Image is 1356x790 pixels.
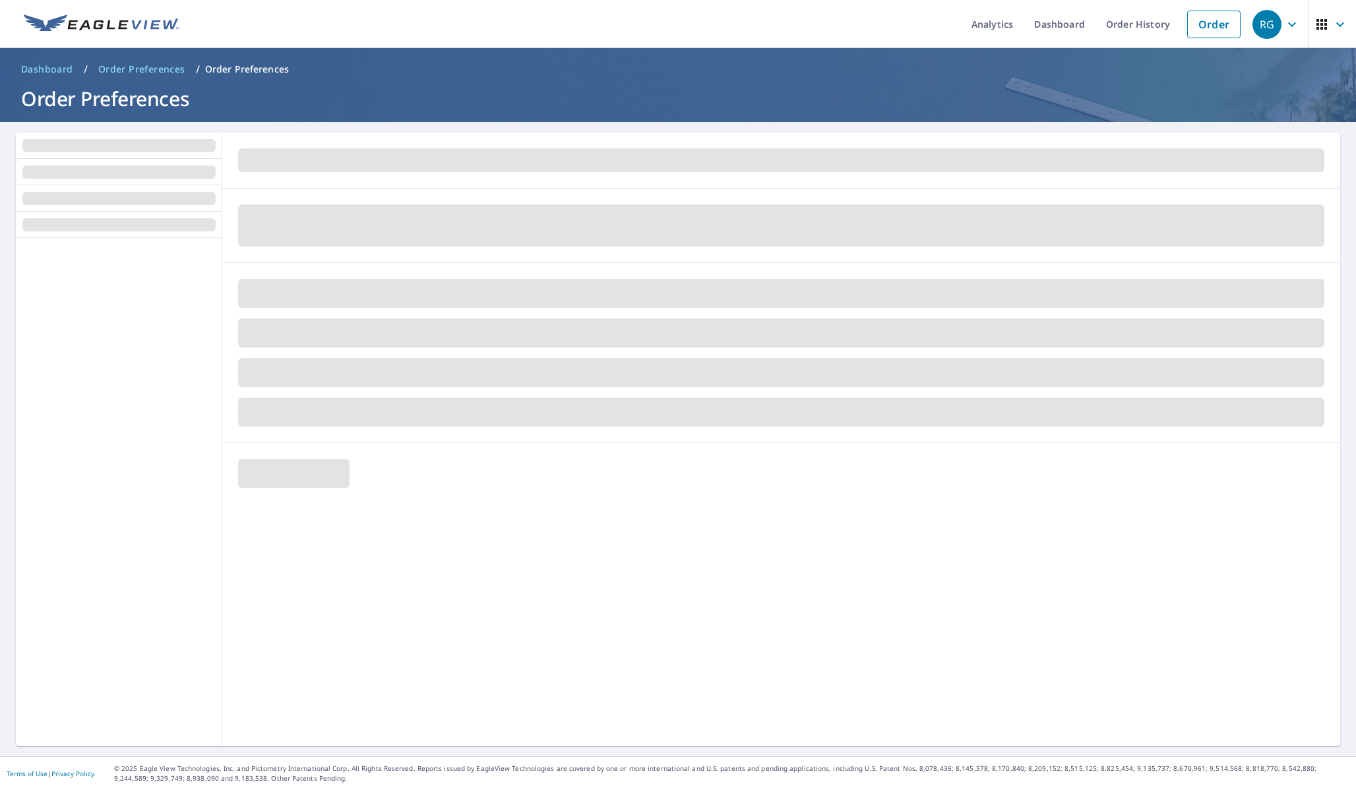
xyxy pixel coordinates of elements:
[51,769,94,778] a: Privacy Policy
[16,85,1340,112] h1: Order Preferences
[16,133,222,238] div: tab-list
[7,769,47,778] a: Terms of Use
[7,770,94,777] p: |
[21,63,73,76] span: Dashboard
[205,63,289,76] p: Order Preferences
[24,15,179,34] img: EV Logo
[114,764,1349,783] p: © 2025 Eagle View Technologies, Inc. and Pictometry International Corp. All Rights Reserved. Repo...
[16,59,78,80] a: Dashboard
[16,59,1340,80] nav: breadcrumb
[93,59,191,80] a: Order Preferences
[1252,10,1281,39] div: RG
[84,61,88,77] li: /
[98,63,185,76] span: Order Preferences
[196,61,200,77] li: /
[1187,11,1241,38] a: Order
